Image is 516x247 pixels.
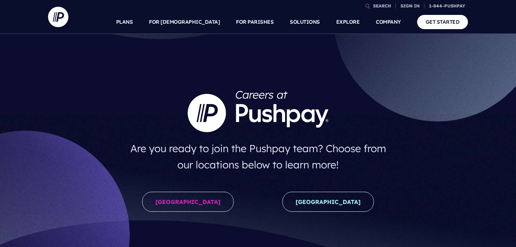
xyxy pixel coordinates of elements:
[376,10,401,34] a: COMPANY
[116,10,133,34] a: PLANS
[142,192,234,212] a: [GEOGRAPHIC_DATA]
[124,138,393,176] h4: Are you ready to join the Pushpay team? Choose from our locations below to learn more!
[417,15,468,29] a: GET STARTED
[282,192,374,212] a: [GEOGRAPHIC_DATA]
[290,10,320,34] a: SOLUTIONS
[236,10,274,34] a: FOR PARISHES
[336,10,360,34] a: EXPLORE
[149,10,220,34] a: FOR [DEMOGRAPHIC_DATA]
